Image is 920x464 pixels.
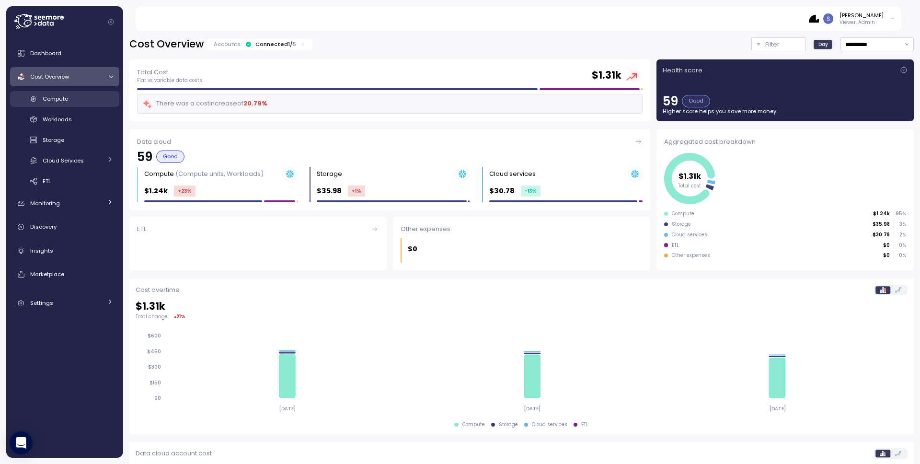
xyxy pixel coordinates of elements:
h2: $ 1.31k [592,69,621,82]
p: Viewer, Admin [839,19,884,26]
tspan: $450 [147,348,161,355]
a: Settings [10,294,119,313]
span: Insights [30,247,53,255]
div: ETL [137,224,379,234]
div: [PERSON_NAME] [839,12,884,19]
p: $0 [408,244,417,255]
div: Storage [317,169,342,179]
img: 68b85438e78823e8cb7db339.PNG [809,13,819,23]
p: $30.78 [489,186,515,197]
p: Filter [765,40,780,49]
p: Data cloud account cost [136,449,212,458]
span: ETL [43,177,51,185]
div: ETL [581,421,588,428]
a: ETL [129,217,387,271]
p: $0 [883,242,890,249]
p: 5 [293,40,296,48]
div: Aggregated cost breakdown [664,137,906,147]
div: Compute [672,210,694,217]
div: Open Intercom Messenger [10,431,33,454]
p: 3 % [894,221,906,228]
a: Storage [10,132,119,148]
p: Total Cost [137,68,202,77]
p: 59 [137,151,152,163]
span: Discovery [30,223,57,231]
div: +1 % [348,186,365,197]
span: Compute [43,95,68,103]
p: 0 % [894,242,906,249]
a: Monitoring [10,194,119,213]
button: Collapse navigation [105,18,117,25]
tspan: $150 [149,380,161,386]
tspan: $300 [148,364,161,371]
span: Workloads [43,116,72,123]
a: Insights [10,241,119,260]
div: Connected 1 / [255,40,296,48]
p: Cost overtime [136,285,180,295]
div: ▴ [174,313,185,320]
a: Dashboard [10,44,119,63]
div: Cloud services [672,232,707,238]
tspan: $600 [148,333,161,339]
span: Day [818,41,828,48]
p: $35.98 [873,221,890,228]
a: Cost Overview [10,67,119,86]
img: ACg8ocLCy7HMj59gwelRyEldAl2GQfy23E10ipDNf0SDYCnD3y85RA=s96-c [823,13,833,23]
a: Workloads [10,112,119,128]
div: 21 % [176,313,185,320]
div: Compute [144,169,264,179]
div: -13 % [521,186,540,197]
p: Health score [663,66,702,75]
h2: Cost Overview [129,37,204,51]
p: Higher score helps you save more money [663,107,908,115]
div: Cloud services [489,169,536,179]
div: Storage [672,221,691,228]
a: Discovery [10,218,119,237]
span: Monitoring [30,199,60,207]
a: ETL [10,173,119,189]
div: Good [682,95,710,107]
p: 95 % [894,210,906,217]
span: Cloud Services [43,157,84,164]
tspan: $1.31k [678,170,701,181]
span: Marketplace [30,270,64,278]
span: Dashboard [30,49,61,57]
span: Storage [43,136,64,144]
tspan: [DATE] [769,406,785,412]
div: ETL [672,242,679,249]
div: +23 % [174,186,195,197]
div: Good [156,151,184,163]
div: Storage [499,421,518,428]
p: (Compute units, Workloads) [175,169,264,178]
tspan: Total cost [678,182,701,188]
tspan: [DATE] [524,406,540,412]
p: 0 % [894,252,906,259]
p: $30.78 [873,232,890,238]
div: Data cloud [137,137,643,147]
p: $1.24k [873,210,890,217]
a: Marketplace [10,265,119,284]
span: Cost Overview [30,73,69,81]
p: 2 % [894,232,906,238]
tspan: [DATE] [279,406,296,412]
div: Other expenses [401,224,643,234]
a: Cloud Services [10,152,119,168]
p: Total change [136,313,168,320]
button: Filter [751,37,806,51]
div: 20.79 % [243,99,267,108]
div: Accounts:Connected1/5 [207,39,312,50]
p: 59 [663,95,678,107]
div: Other expenses [672,252,710,259]
div: Compute [462,421,485,428]
p: Flat vs variable data costs [137,77,202,84]
h2: $ 1.31k [136,300,908,313]
p: $35.98 [317,186,342,197]
div: There was a cost increase of [142,98,267,109]
a: Compute [10,91,119,107]
div: Cloud services [532,421,567,428]
p: Accounts: [214,40,241,48]
a: Data cloud59GoodCompute (Compute units, Workloads)$1.24k+23%Storage $35.98+1%Cloud services $30.7... [129,129,650,210]
tspan: $0 [154,395,161,401]
p: $0 [883,252,890,259]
